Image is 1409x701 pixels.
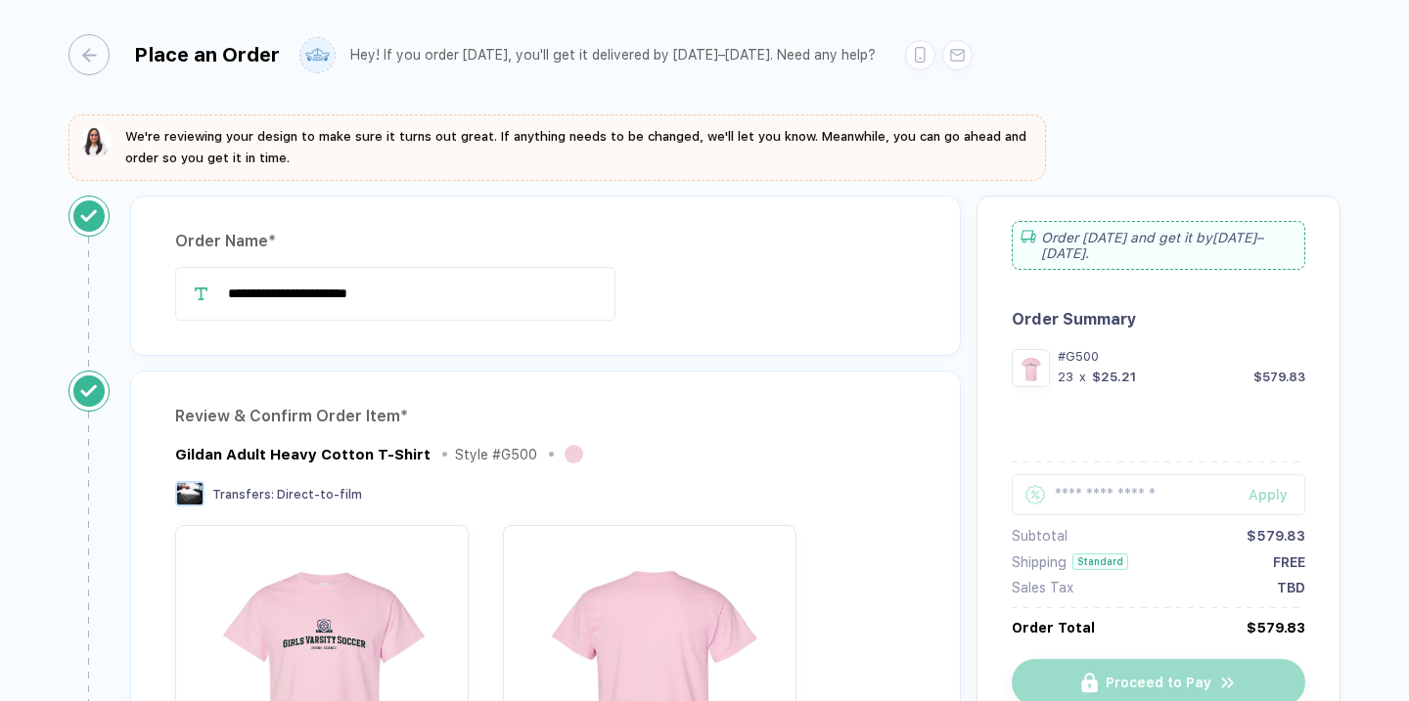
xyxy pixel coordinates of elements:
[212,488,274,502] span: Transfers :
[277,488,362,502] span: Direct-to-film
[1012,221,1305,270] div: Order [DATE] and get it by [DATE]–[DATE] .
[1072,553,1128,570] div: Standard
[1017,354,1045,382] img: 6b4ad30d-d064-44e8-bae2-aa794e40560f_nt_front_1758472079394.jpg
[1012,310,1305,329] div: Order Summary
[175,401,916,432] div: Review & Confirm Order Item
[1273,554,1305,570] div: FREE
[350,47,876,64] div: Hey! If you order [DATE], you'll get it delivered by [DATE]–[DATE]. Need any help?
[1224,474,1305,515] button: Apply
[1253,370,1305,384] div: $579.83
[1247,528,1305,544] div: $579.83
[80,126,112,157] img: sophie
[1058,349,1305,364] div: #G500
[1012,620,1095,635] div: Order Total
[1247,620,1305,635] div: $579.83
[1012,580,1073,595] div: Sales Tax
[1092,370,1136,384] div: $25.21
[175,226,916,257] div: Order Name
[1249,487,1305,503] div: Apply
[455,447,537,462] div: Style # G500
[300,38,335,72] img: user profile
[1277,580,1305,595] div: TBD
[1058,370,1073,384] div: 23
[1012,528,1068,544] div: Subtotal
[80,126,1034,169] button: We're reviewing your design to make sure it turns out great. If anything needs to be changed, we'...
[175,446,431,463] div: Gildan Adult Heavy Cotton T-Shirt
[134,43,280,66] div: Place an Order
[1012,554,1067,570] div: Shipping
[175,481,205,506] img: Transfers
[1077,370,1088,384] div: x
[125,129,1026,165] span: We're reviewing your design to make sure it turns out great. If anything needs to be changed, we'...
